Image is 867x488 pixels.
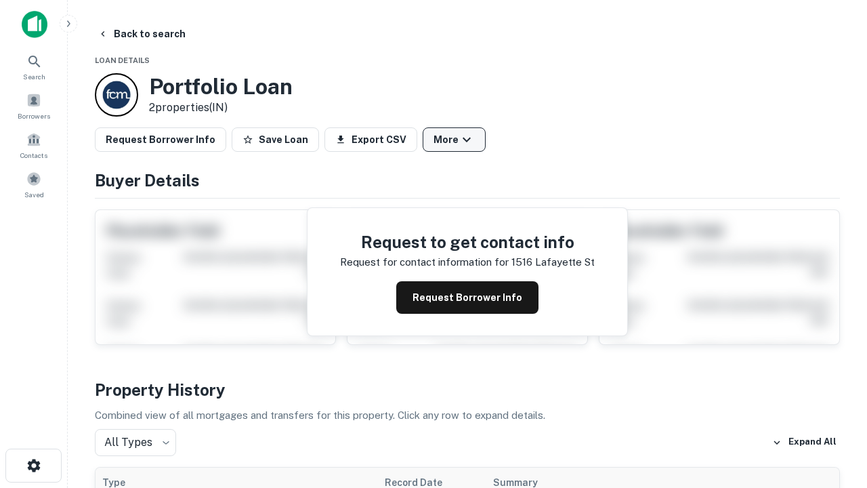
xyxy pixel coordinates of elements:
span: Saved [24,189,44,200]
h4: Buyer Details [95,168,840,192]
iframe: Chat Widget [799,336,867,401]
a: Search [4,48,64,85]
button: Export CSV [324,127,417,152]
button: More [423,127,486,152]
a: Borrowers [4,87,64,124]
p: 2 properties (IN) [149,100,293,116]
img: capitalize-icon.png [22,11,47,38]
span: Search [23,71,45,82]
p: Combined view of all mortgages and transfers for this property. Click any row to expand details. [95,407,840,424]
h4: Property History [95,378,840,402]
span: Contacts [20,150,47,161]
p: Request for contact information for [340,254,509,270]
a: Saved [4,166,64,203]
a: Contacts [4,127,64,163]
button: Request Borrower Info [396,281,538,314]
button: Expand All [769,432,840,453]
button: Back to search [92,22,191,46]
span: Borrowers [18,110,50,121]
p: 1516 lafayette st [511,254,595,270]
button: Request Borrower Info [95,127,226,152]
span: Loan Details [95,56,150,64]
h4: Request to get contact info [340,230,595,254]
button: Save Loan [232,127,319,152]
div: All Types [95,429,176,456]
h3: Portfolio Loan [149,74,293,100]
